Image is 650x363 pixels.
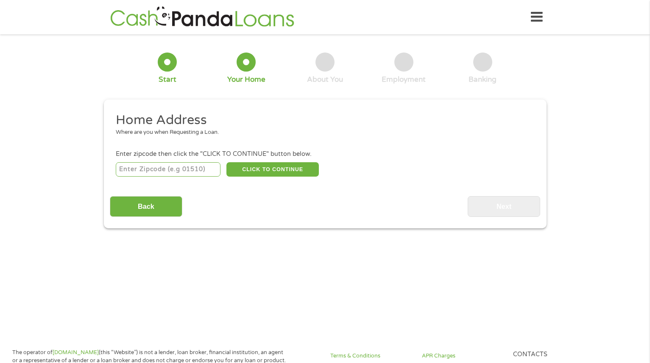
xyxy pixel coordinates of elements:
[227,75,265,84] div: Your Home
[469,75,497,84] div: Banking
[159,75,176,84] div: Start
[307,75,343,84] div: About You
[382,75,426,84] div: Employment
[53,349,99,356] a: [DOMAIN_NAME]
[226,162,319,177] button: CLICK TO CONTINUE
[513,351,594,359] h4: Contacts
[108,5,297,29] img: GetLoanNow Logo
[330,352,412,360] a: Terms & Conditions
[110,196,182,217] input: Back
[116,112,528,129] h2: Home Address
[116,162,220,177] input: Enter Zipcode (e.g 01510)
[116,128,528,137] div: Where are you when Requesting a Loan.
[468,196,540,217] input: Next
[116,150,534,159] div: Enter zipcode then click the "CLICK TO CONTINUE" button below.
[422,352,503,360] a: APR Charges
